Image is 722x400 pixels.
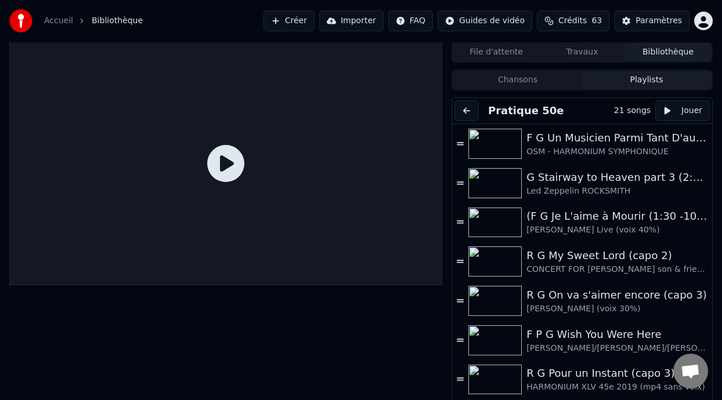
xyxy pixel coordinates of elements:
[614,10,689,31] button: Paramètres
[537,10,609,31] button: Crédits63
[263,10,315,31] button: Créer
[636,15,682,27] div: Paramètres
[453,72,582,89] button: Chansons
[591,15,602,27] span: 63
[9,9,33,32] img: youka
[438,10,532,31] button: Guides de vidéo
[483,103,568,119] button: Pratique 50e
[526,264,707,275] div: CONCERT FOR [PERSON_NAME] son & friends (voix 40%]
[526,186,707,197] div: Led Zeppelin ROCKSMITH
[655,100,710,121] button: Jouer
[526,326,707,343] div: F P G Wish You Were Here
[673,354,708,388] div: Ouvrir le chat
[319,10,384,31] button: Importer
[526,365,707,381] div: R G Pour un Instant (capo 3)
[526,343,707,354] div: [PERSON_NAME]/[PERSON_NAME]/[PERSON_NAME] - [PERSON_NAME] Pink [PERSON_NAME] - Live à [GEOGRAPHIC...
[526,248,707,264] div: R G My Sweet Lord (capo 2)
[388,10,433,31] button: FAQ
[526,224,707,236] div: [PERSON_NAME] Live (voix 40%)
[526,146,707,158] div: OSM - HARMONIUM SYMPHONIQUE
[92,15,143,27] span: Bibliothèque
[44,15,73,27] a: Accueil
[526,169,707,186] div: G Stairway to Heaven part 3 (2:23 - 5:44) -8%
[44,15,143,27] nav: breadcrumb
[526,130,707,146] div: F G Un Musicien Parmi Tant D'autres (-5% choeurs 40%)
[526,303,707,315] div: [PERSON_NAME] (voix 30%)
[539,44,625,61] button: Travaux
[558,15,587,27] span: Crédits
[453,44,539,61] button: File d'attente
[582,72,711,89] button: Playlists
[526,381,707,393] div: HARMONIUM XLV 45e 2019 (mp4 sans voix)
[526,287,707,303] div: R G On va s'aimer encore (capo 3)
[526,208,707,224] div: (F G Je L'aime à Mourir (1:30 -10%)
[614,105,651,117] div: 21 songs
[625,44,711,61] button: Bibliothèque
